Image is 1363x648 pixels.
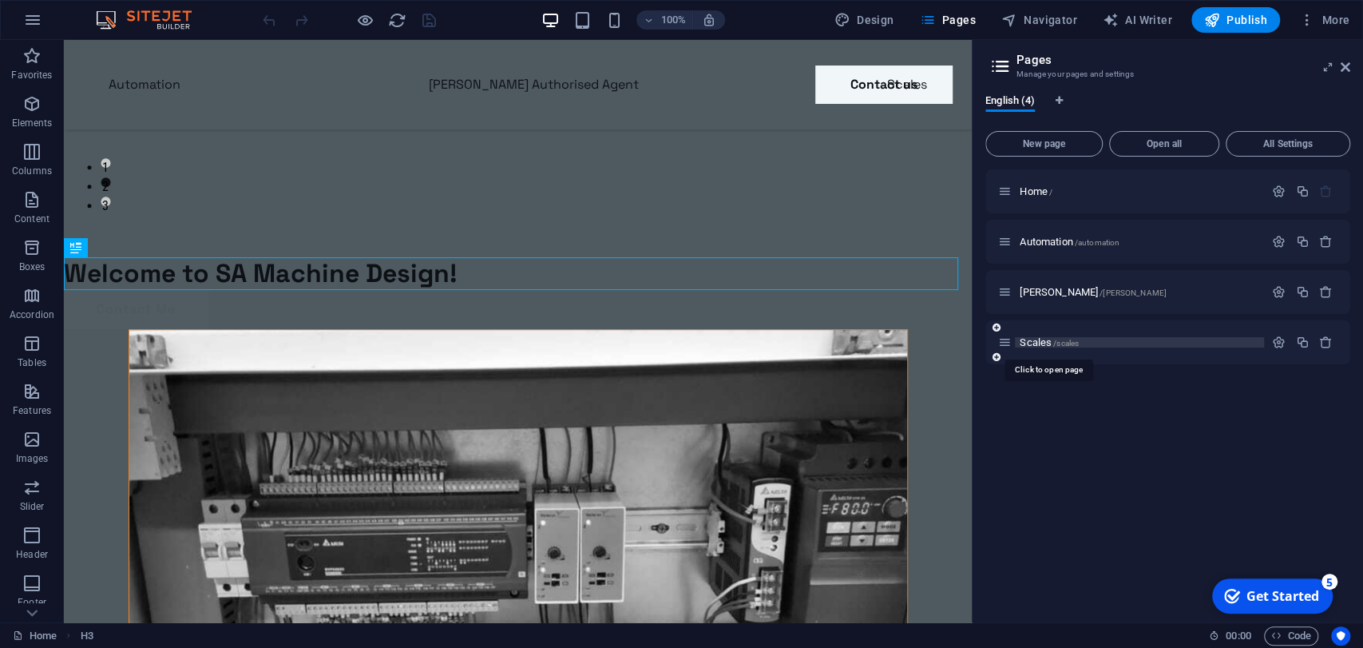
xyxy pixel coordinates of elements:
[1191,7,1280,33] button: Publish
[1109,131,1219,157] button: Open all
[1100,288,1167,297] span: /[PERSON_NAME]
[1204,12,1267,28] span: Publish
[1319,336,1333,349] div: Remove
[1264,626,1318,646] button: Code
[388,11,406,30] i: Reload page
[1020,286,1167,298] span: Click to open page
[18,356,46,369] p: Tables
[355,10,374,30] button: Click here to leave preview mode and continue editing
[43,15,116,33] div: Get Started
[1295,235,1309,248] div: Duplicate
[9,6,129,42] div: Get Started 5 items remaining, 0% complete
[1016,67,1318,81] h3: Manage your pages and settings
[985,91,1035,113] span: English (4)
[636,10,693,30] button: 100%
[1015,287,1264,297] div: [PERSON_NAME]/[PERSON_NAME]
[1015,337,1264,348] div: Scales/scales
[14,213,50,225] p: Content
[1075,238,1120,247] span: /automation
[118,2,134,18] div: 5
[1016,53,1350,67] h2: Pages
[1096,7,1179,33] button: AI Writer
[828,7,901,33] div: Design (Ctrl+Alt+Y)
[1020,236,1119,248] span: Click to open page
[993,139,1096,149] span: New page
[1103,12,1172,28] span: AI Writer
[1020,336,1079,348] span: Scales
[913,7,981,33] button: Pages
[16,548,48,561] p: Header
[834,12,894,28] span: Design
[1319,285,1333,299] div: Remove
[11,69,52,81] p: Favorites
[1237,630,1239,642] span: :
[20,500,45,513] p: Slider
[1209,626,1251,646] h6: Session time
[1233,139,1343,149] span: All Settings
[1015,186,1264,197] div: Home/
[1015,237,1264,247] div: Automation/automation
[1295,285,1309,299] div: Duplicate
[985,94,1350,125] div: Language Tabs
[1020,185,1052,197] span: Click to open page
[1272,336,1286,349] div: Settings
[1271,626,1311,646] span: Code
[13,626,57,646] a: Click to cancel selection. Double-click to open Pages
[1272,185,1286,198] div: Settings
[1295,185,1309,198] div: Duplicate
[1272,235,1286,248] div: Settings
[37,157,46,166] button: 3
[13,404,51,417] p: Features
[1226,626,1250,646] span: 00 00
[16,452,49,465] p: Images
[18,596,46,609] p: Footer
[1293,7,1356,33] button: More
[10,308,54,321] p: Accordion
[1049,188,1052,197] span: /
[660,10,686,30] h6: 100%
[1299,12,1349,28] span: More
[12,117,53,129] p: Elements
[702,13,716,27] i: On resize automatically adjust zoom level to fit chosen device.
[81,626,93,646] nav: breadcrumb
[37,118,46,128] button: 1
[19,260,46,273] p: Boxes
[387,10,406,30] button: reload
[1319,185,1333,198] div: The startpage cannot be deleted
[1053,339,1079,348] span: /scales
[1226,131,1350,157] button: All Settings
[92,10,212,30] img: Editor Logo
[919,12,975,28] span: Pages
[1331,626,1350,646] button: Usercentrics
[81,626,93,646] span: Click to select. Double-click to edit
[12,165,52,177] p: Columns
[995,7,1084,33] button: Navigator
[1116,139,1212,149] span: Open all
[1295,336,1309,349] div: Duplicate
[828,7,901,33] button: Design
[1001,12,1077,28] span: Navigator
[1319,235,1333,248] div: Remove
[1272,285,1286,299] div: Settings
[37,137,46,147] button: 2
[985,131,1103,157] button: New page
